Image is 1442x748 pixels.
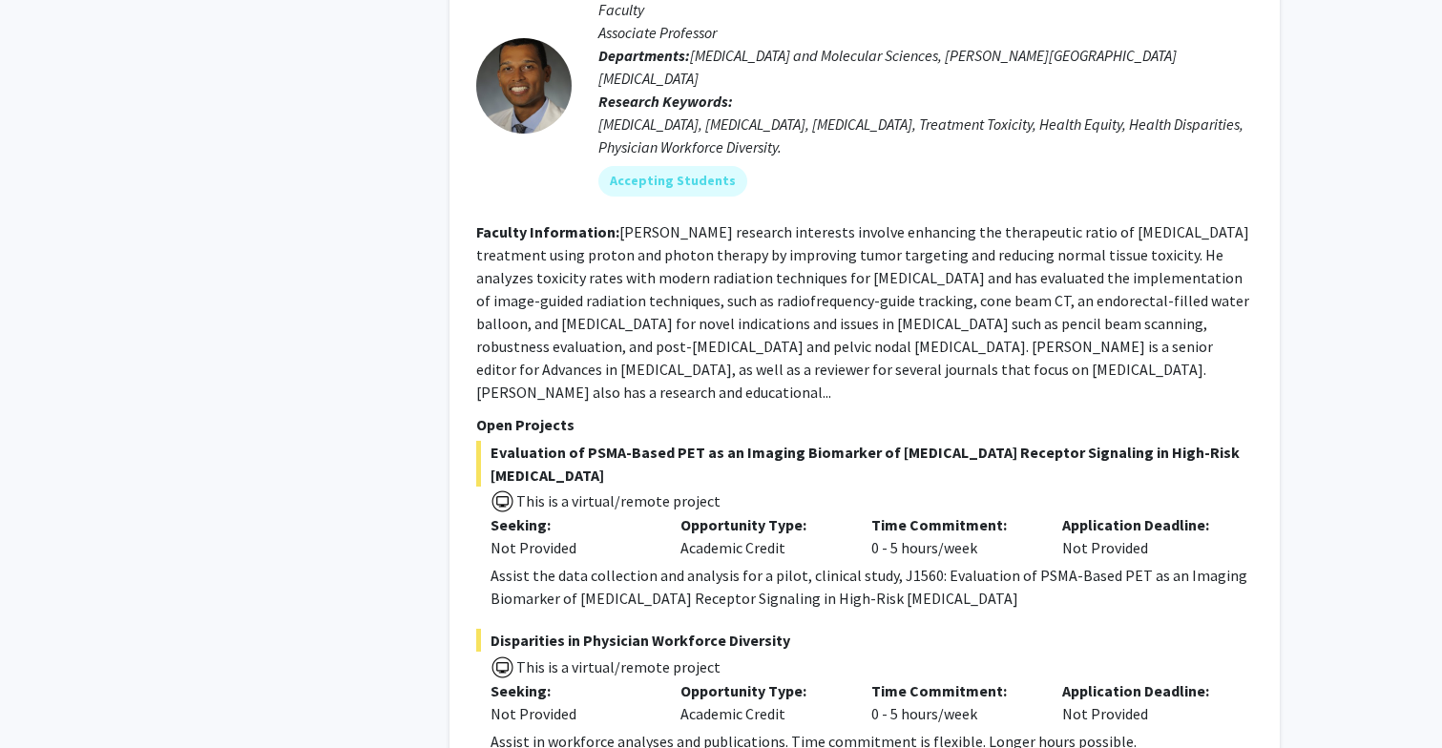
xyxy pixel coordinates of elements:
p: Seeking: [491,513,653,536]
div: 0 - 5 hours/week [857,513,1048,559]
span: Disparities in Physician Workforce Diversity [476,629,1253,652]
mat-chip: Accepting Students [598,166,747,197]
div: [MEDICAL_DATA], [MEDICAL_DATA], [MEDICAL_DATA], Treatment Toxicity, Health Equity, Health Dispari... [598,113,1253,158]
div: Academic Credit [666,513,857,559]
b: Departments: [598,46,690,65]
div: Assist the data collection and analysis for a pilot, clinical study, J1560: Evaluation of PSMA-Ba... [491,564,1253,610]
p: Open Projects [476,413,1253,436]
b: Faculty Information: [476,222,619,241]
div: 0 - 5 hours/week [857,679,1048,725]
p: Application Deadline: [1062,513,1224,536]
div: Not Provided [491,702,653,725]
span: This is a virtual/remote project [514,657,721,676]
iframe: Chat [14,662,81,734]
div: Academic Credit [666,679,857,725]
p: Opportunity Type: [680,513,843,536]
b: Research Keywords: [598,92,733,111]
p: Time Commitment: [871,679,1034,702]
span: [MEDICAL_DATA] and Molecular Sciences, [PERSON_NAME][GEOGRAPHIC_DATA][MEDICAL_DATA] [598,46,1177,88]
p: Time Commitment: [871,513,1034,536]
p: Associate Professor [598,21,1253,44]
div: Not Provided [1048,679,1239,725]
div: Not Provided [1048,513,1239,559]
span: Evaluation of PSMA-Based PET as an Imaging Biomarker of [MEDICAL_DATA] Receptor Signaling in High... [476,441,1253,487]
div: Not Provided [491,536,653,559]
fg-read-more: [PERSON_NAME] research interests involve enhancing the therapeutic ratio of [MEDICAL_DATA] treatm... [476,222,1249,402]
span: This is a virtual/remote project [514,491,721,510]
p: Opportunity Type: [680,679,843,702]
p: Seeking: [491,679,653,702]
p: Application Deadline: [1062,679,1224,702]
